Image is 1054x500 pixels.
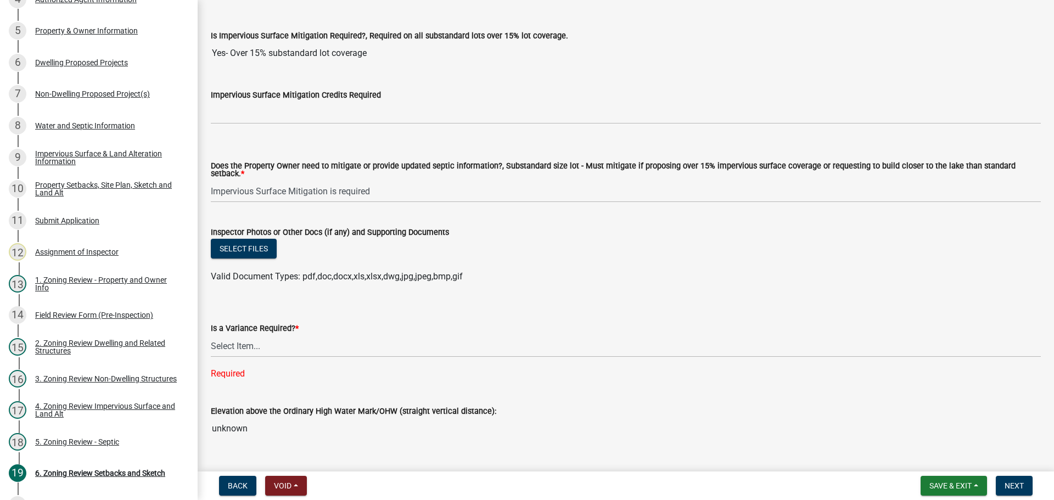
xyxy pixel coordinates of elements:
[35,150,180,165] div: Impervious Surface & Land Alteration Information
[211,229,449,237] label: Inspector Photos or Other Docs (if any) and Supporting Documents
[35,375,177,383] div: 3. Zoning Review Non-Dwelling Structures
[35,276,180,291] div: 1. Zoning Review - Property and Owner Info
[211,32,568,40] label: Is Impervious Surface Mitigation Required?, Required on all substandard lots over 15% lot coverage.
[9,464,26,482] div: 19
[35,217,99,224] div: Submit Application
[9,180,26,198] div: 10
[35,469,165,477] div: 6. Zoning Review Setbacks and Sketch
[35,59,128,66] div: Dwelling Proposed Projects
[35,402,180,418] div: 4. Zoning Review Impervious Surface and Land Alt
[35,27,138,35] div: Property & Owner Information
[35,122,135,130] div: Water and Septic Information
[9,149,26,166] div: 9
[35,248,119,256] div: Assignment of Inspector
[228,481,248,490] span: Back
[35,339,180,355] div: 2. Zoning Review Dwelling and Related Structures
[9,85,26,103] div: 7
[9,275,26,293] div: 13
[211,408,496,415] label: Elevation above the Ordinary High Water Mark/OHW (straight vertical distance):
[9,338,26,356] div: 15
[35,311,153,319] div: Field Review Form (Pre-Inspection)
[219,476,256,496] button: Back
[274,481,291,490] span: Void
[35,90,150,98] div: Non-Dwelling Proposed Project(s)
[1005,481,1024,490] span: Next
[211,271,463,282] span: Valid Document Types: pdf,doc,docx,xls,xlsx,dwg,jpg,jpeg,bmp,gif
[9,117,26,134] div: 8
[9,54,26,71] div: 6
[211,367,1041,380] div: Required
[9,433,26,451] div: 18
[211,92,381,99] label: Impervious Surface Mitigation Credits Required
[265,476,307,496] button: Void
[9,306,26,324] div: 14
[211,162,1041,178] label: Does the Property Owner need to mitigate or provide updated septic information?, Substandard size...
[9,22,26,40] div: 5
[9,212,26,229] div: 11
[211,239,277,259] button: Select files
[996,476,1033,496] button: Next
[929,481,972,490] span: Save & Exit
[9,243,26,261] div: 12
[35,181,180,196] div: Property Setbacks, Site Plan, Sketch and Land Alt
[9,401,26,419] div: 17
[211,325,299,333] label: Is a Variance Required?
[35,438,119,446] div: 5. Zoning Review - Septic
[921,476,987,496] button: Save & Exit
[9,370,26,387] div: 16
